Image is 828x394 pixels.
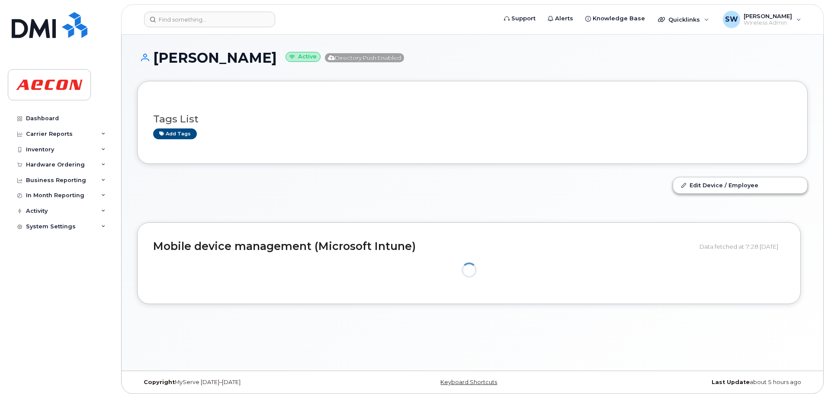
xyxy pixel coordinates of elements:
[700,238,785,255] div: Data fetched at 7:28 [DATE]
[712,379,750,385] strong: Last Update
[286,52,321,62] small: Active
[137,379,361,386] div: MyServe [DATE]–[DATE]
[153,240,693,253] h2: Mobile device management (Microsoft Intune)
[673,177,807,193] a: Edit Device / Employee
[153,128,197,139] a: Add tags
[137,50,808,65] h1: [PERSON_NAME]
[153,114,792,125] h3: Tags List
[440,379,497,385] a: Keyboard Shortcuts
[325,53,404,62] span: Directory Push Enabled
[144,379,175,385] strong: Copyright
[584,379,808,386] div: about 5 hours ago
